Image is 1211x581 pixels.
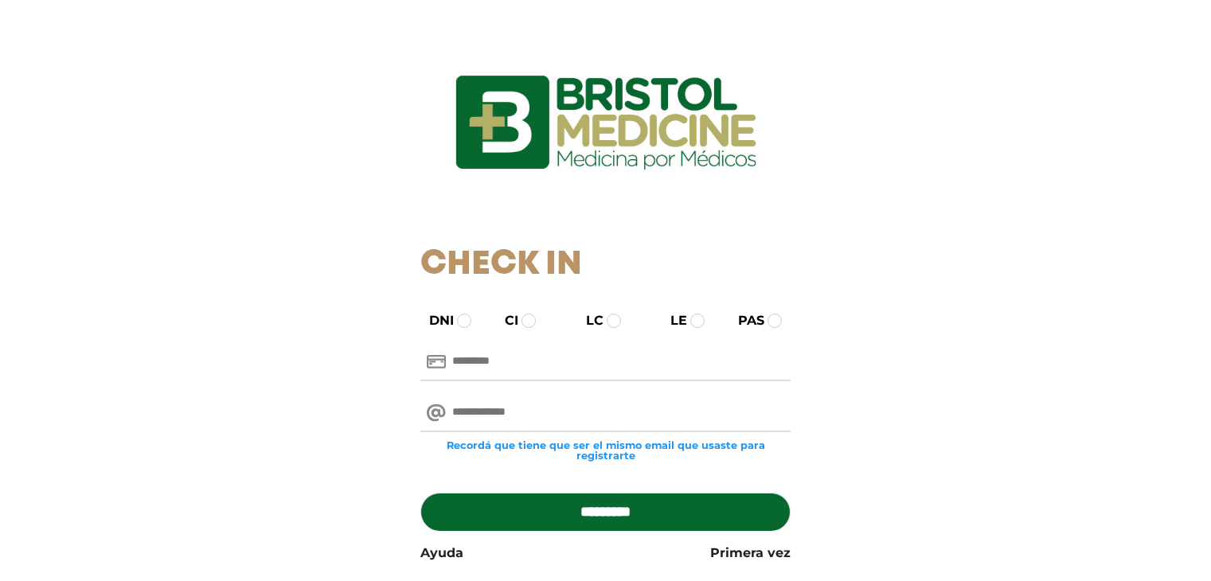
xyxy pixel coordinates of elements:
[490,311,518,330] label: CI
[724,311,764,330] label: PAS
[415,311,454,330] label: DNI
[572,311,604,330] label: LC
[656,311,687,330] label: LE
[391,19,821,226] img: logo_ingresarbristol.jpg
[420,245,791,285] h1: Check In
[420,544,463,563] a: Ayuda
[710,544,791,563] a: Primera vez
[420,440,791,461] small: Recordá que tiene que ser el mismo email que usaste para registrarte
